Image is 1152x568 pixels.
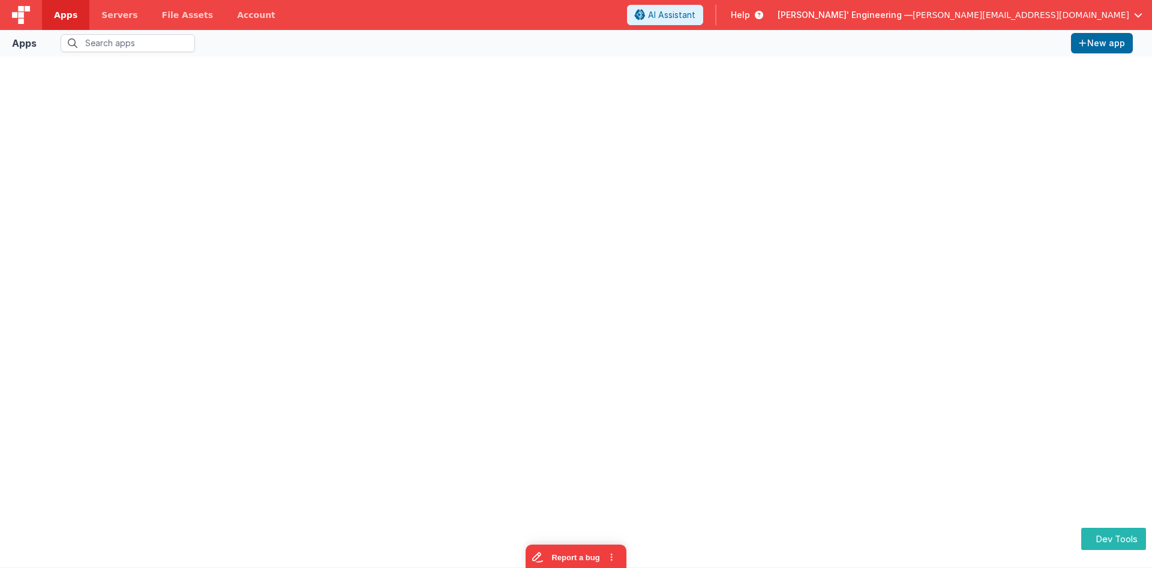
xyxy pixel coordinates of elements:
div: Apps [12,36,37,50]
span: Servers [101,9,137,21]
input: Search apps [61,34,195,52]
span: File Assets [162,9,214,21]
span: AI Assistant [648,9,695,21]
span: [PERSON_NAME][EMAIL_ADDRESS][DOMAIN_NAME] [913,9,1129,21]
span: [PERSON_NAME]' Engineering — [778,9,913,21]
button: Dev Tools [1081,528,1146,550]
button: New app [1071,33,1133,53]
button: AI Assistant [627,5,703,25]
span: Apps [54,9,77,21]
button: [PERSON_NAME]' Engineering — [PERSON_NAME][EMAIL_ADDRESS][DOMAIN_NAME] [778,9,1142,21]
span: Help [731,9,750,21]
